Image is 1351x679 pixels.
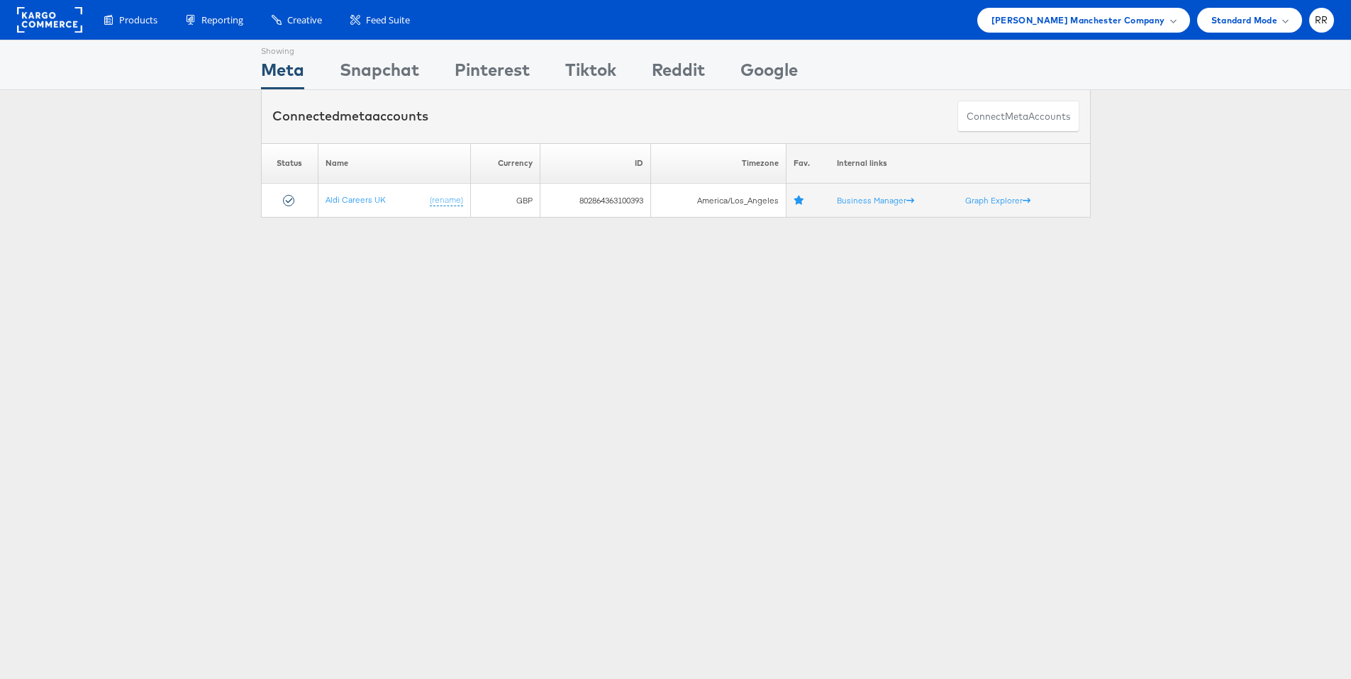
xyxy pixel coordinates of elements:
[366,13,410,27] span: Feed Suite
[540,184,650,218] td: 802864363100393
[1211,13,1277,28] span: Standard Mode
[965,195,1030,206] a: Graph Explorer
[957,101,1079,133] button: ConnectmetaAccounts
[261,57,304,89] div: Meta
[1315,16,1328,25] span: RR
[318,143,470,184] th: Name
[565,57,616,89] div: Tiktok
[261,143,318,184] th: Status
[340,57,419,89] div: Snapchat
[650,184,786,218] td: America/Los_Angeles
[470,143,540,184] th: Currency
[650,143,786,184] th: Timezone
[837,195,914,206] a: Business Manager
[261,40,304,57] div: Showing
[326,194,386,205] a: Aldi Careers UK
[287,13,322,27] span: Creative
[652,57,705,89] div: Reddit
[430,194,463,206] a: (rename)
[1005,110,1028,123] span: meta
[119,13,157,27] span: Products
[540,143,650,184] th: ID
[455,57,530,89] div: Pinterest
[340,108,372,124] span: meta
[470,184,540,218] td: GBP
[201,13,243,27] span: Reporting
[991,13,1165,28] span: [PERSON_NAME] Manchester Company
[272,107,428,125] div: Connected accounts
[740,57,798,89] div: Google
